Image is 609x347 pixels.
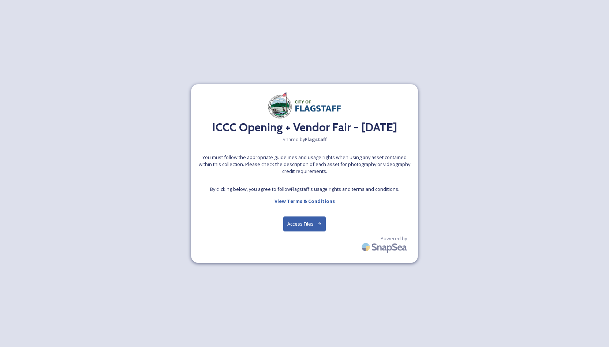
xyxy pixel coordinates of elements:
span: Powered by [381,235,407,242]
h2: ICCC Opening + Vendor Fair - [DATE] [212,118,397,136]
strong: Flagstaff [305,136,327,143]
span: Shared by [283,136,327,143]
button: Access Files [283,216,326,231]
span: You must follow the appropriate guidelines and usage rights when using any asset contained within... [198,154,411,175]
a: View Terms & Conditions [274,197,335,205]
img: Document.png [268,91,341,118]
span: By clicking below, you agree to follow Flagstaff 's usage rights and terms and conditions. [210,186,399,193]
img: SnapSea Logo [359,238,411,256]
strong: View Terms & Conditions [274,198,335,204]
